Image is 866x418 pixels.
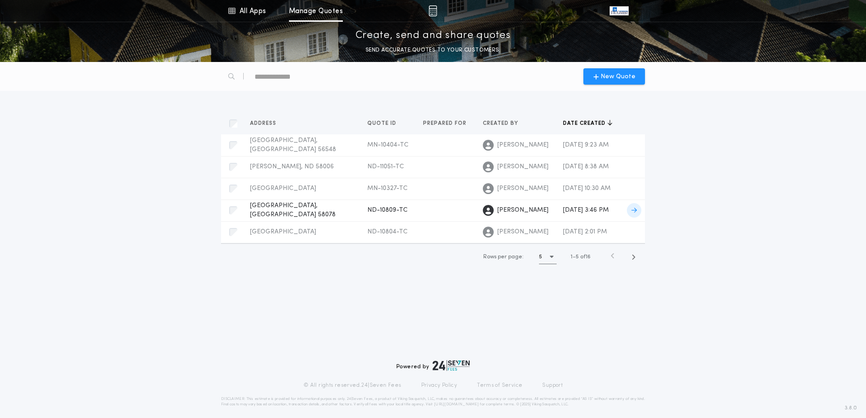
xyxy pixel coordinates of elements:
button: 5 [539,250,557,264]
span: 1 [571,254,573,260]
span: Quote ID [367,120,398,127]
span: [DATE] 3:46 PM [563,207,609,214]
div: Powered by [396,360,470,371]
p: © All rights reserved. 24|Seven Fees [303,382,401,389]
span: 5 [576,254,579,260]
button: Address [250,119,283,128]
img: logo [433,360,470,371]
p: SEND ACCURATE QUOTES TO YOUR CUSTOMERS. [366,46,500,55]
span: ND-11051-TC [367,163,404,170]
span: [PERSON_NAME] [497,162,548,171]
span: [GEOGRAPHIC_DATA], [GEOGRAPHIC_DATA] 58078 [250,202,336,218]
a: Privacy Policy [421,382,457,389]
span: ND-10804-TC [367,228,408,235]
span: MN-10404-TC [367,142,409,148]
span: ND-10809-TC [367,207,408,214]
h1: 5 [539,252,542,261]
button: Quote ID [367,119,403,128]
img: img [428,5,437,16]
button: Created by [483,119,525,128]
span: Date created [563,120,607,127]
span: [DATE] 10:30 AM [563,185,611,192]
span: [PERSON_NAME] [497,141,548,150]
span: New Quote [601,72,635,81]
span: Address [250,120,278,127]
span: [GEOGRAPHIC_DATA], [GEOGRAPHIC_DATA] 56548 [250,137,336,153]
span: 3.8.0 [845,404,857,412]
p: DISCLAIMER: This estimate is provided for informational purposes only. 24|Seven Fees, a product o... [221,396,645,407]
a: Terms of Service [477,382,522,389]
span: [DATE] 2:01 PM [563,228,607,235]
span: [DATE] 9:23 AM [563,142,609,148]
span: [PERSON_NAME] [497,206,548,215]
span: [GEOGRAPHIC_DATA] [250,185,316,192]
button: New Quote [583,68,645,85]
span: of 16 [580,253,591,261]
span: MN-10327-TC [367,185,408,192]
button: Date created [563,119,612,128]
span: [PERSON_NAME] [497,184,548,193]
span: Created by [483,120,520,127]
a: Support [542,382,563,389]
span: [GEOGRAPHIC_DATA] [250,228,316,235]
span: [PERSON_NAME] [497,228,548,237]
span: Rows per page: [483,254,524,260]
img: vs-icon [610,6,629,15]
a: [URL][DOMAIN_NAME] [434,403,479,406]
span: Prepared for [423,120,468,127]
span: [PERSON_NAME], ND 58006 [250,163,334,170]
p: Create, send and share quotes [356,28,511,43]
span: [DATE] 8:38 AM [563,163,609,170]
